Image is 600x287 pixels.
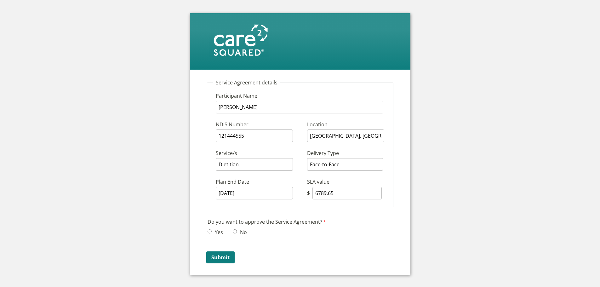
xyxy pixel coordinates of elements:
label: Plan End Date [216,178,301,187]
label: Delivery Type [307,149,340,158]
div: $ [307,190,311,197]
input: Submit [206,251,235,263]
label: Yes [213,229,223,236]
input: Location [307,129,384,142]
input: Participant Name [216,101,383,113]
label: NDIS Number [216,121,301,129]
input: Service/s [216,158,293,171]
input: NDIS Number [216,129,293,142]
label: SLA value [307,178,331,187]
label: Location [307,121,329,129]
img: sxs [209,23,269,57]
legend: Service Agreement details [213,79,280,86]
label: Do you want to approve the Service Agreement? [208,218,328,227]
input: SLA value [312,187,382,199]
input: Plan End Date [216,187,293,199]
label: Participant Name [216,92,301,101]
label: Service/s [216,149,301,158]
input: Delivery Type [307,158,383,171]
label: No [238,229,247,236]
